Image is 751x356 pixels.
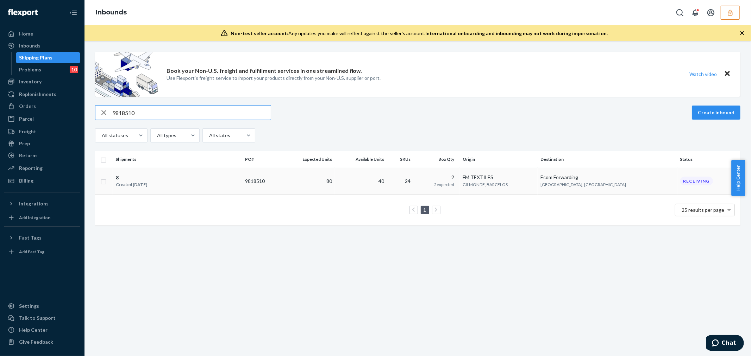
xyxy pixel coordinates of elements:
div: Reporting [19,165,43,172]
iframe: Opens a widget where you can chat to one of our agents [706,335,744,352]
div: Problems [19,66,42,73]
img: Flexport logo [8,9,38,16]
a: Add Integration [4,212,80,223]
button: Open notifications [688,6,702,20]
input: All states [208,132,209,139]
div: Fast Tags [19,234,42,241]
a: Problems10 [16,64,81,75]
div: Shipping Plans [19,54,53,61]
a: Replenishments [4,89,80,100]
div: Any updates you make will reflect against the seller's account. [231,30,608,37]
a: Freight [4,126,80,137]
div: 10 [70,66,78,73]
span: Non-test seller account: [231,30,288,36]
a: Home [4,28,80,39]
button: Close [723,69,732,79]
div: Help Center [19,326,48,333]
a: Inbounds [4,40,80,51]
button: Integrations [4,198,80,209]
a: Prep [4,138,80,149]
th: Expected Units [281,151,335,168]
div: Created [DATE] [116,181,147,188]
span: GILMONDE, BARCELOS [463,182,508,187]
p: Use Flexport’s freight service to import your products directly from your Non-U.S. supplier or port. [167,75,381,82]
div: Home [19,30,33,37]
div: Settings [19,303,39,310]
a: Add Fast Tag [4,246,80,258]
button: Talk to Support [4,312,80,324]
button: Create inbound [692,106,740,120]
span: International onboarding and inbounding may not work during impersonation. [425,30,608,36]
a: Returns [4,150,80,161]
div: Add Fast Tag [19,249,44,255]
a: Settings [4,300,80,312]
span: 80 [326,178,332,184]
a: Shipping Plans [16,52,81,63]
th: Origin [460,151,538,168]
button: Give Feedback [4,336,80,348]
span: 25 results per page [682,207,725,213]
button: Open account menu [704,6,718,20]
div: FM TEXTILES [463,174,535,181]
button: Close Navigation [66,6,80,20]
div: Replenishments [19,91,56,98]
div: 2 [419,174,454,181]
button: Watch video [685,69,721,79]
span: 24 [405,178,411,184]
a: Help Center [4,324,80,336]
button: Fast Tags [4,232,80,243]
div: Give Feedback [19,338,53,345]
div: Receiving [680,177,713,185]
span: [GEOGRAPHIC_DATA], [GEOGRAPHIC_DATA] [540,182,626,187]
th: Shipments [113,151,242,168]
th: SKUs [387,151,417,168]
a: Inbounds [96,8,127,16]
th: Status [677,151,740,168]
a: Billing [4,175,80,186]
div: Returns [19,152,38,159]
a: Inventory [4,76,80,87]
p: Book your Non-U.S. freight and fulfillment services in one streamlined flow. [167,67,362,75]
div: Prep [19,140,30,147]
th: Destination [538,151,677,168]
th: Available Units [335,151,387,168]
div: Parcel [19,115,34,122]
a: Orders [4,101,80,112]
button: Help Center [731,160,745,196]
div: Add Integration [19,215,50,221]
div: Orders [19,103,36,110]
a: Page 1 is your current page [422,207,428,213]
ol: breadcrumbs [90,2,132,23]
a: Reporting [4,163,80,174]
div: Inbounds [19,42,40,49]
button: Open Search Box [673,6,687,20]
input: All statuses [101,132,102,139]
th: PO# [242,151,281,168]
div: Integrations [19,200,49,207]
td: 9818510 [242,168,281,194]
span: 2 expected [434,182,454,187]
a: Parcel [4,113,80,125]
div: Billing [19,177,33,184]
div: Talk to Support [19,314,56,322]
div: Ecom Forwarding [540,174,675,181]
div: 8 [116,174,147,181]
th: Box Qty [416,151,460,168]
span: 40 [379,178,384,184]
div: Freight [19,128,36,135]
div: Inventory [19,78,42,85]
input: Search inbounds by name, destination, msku... [112,106,271,120]
input: All types [156,132,157,139]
